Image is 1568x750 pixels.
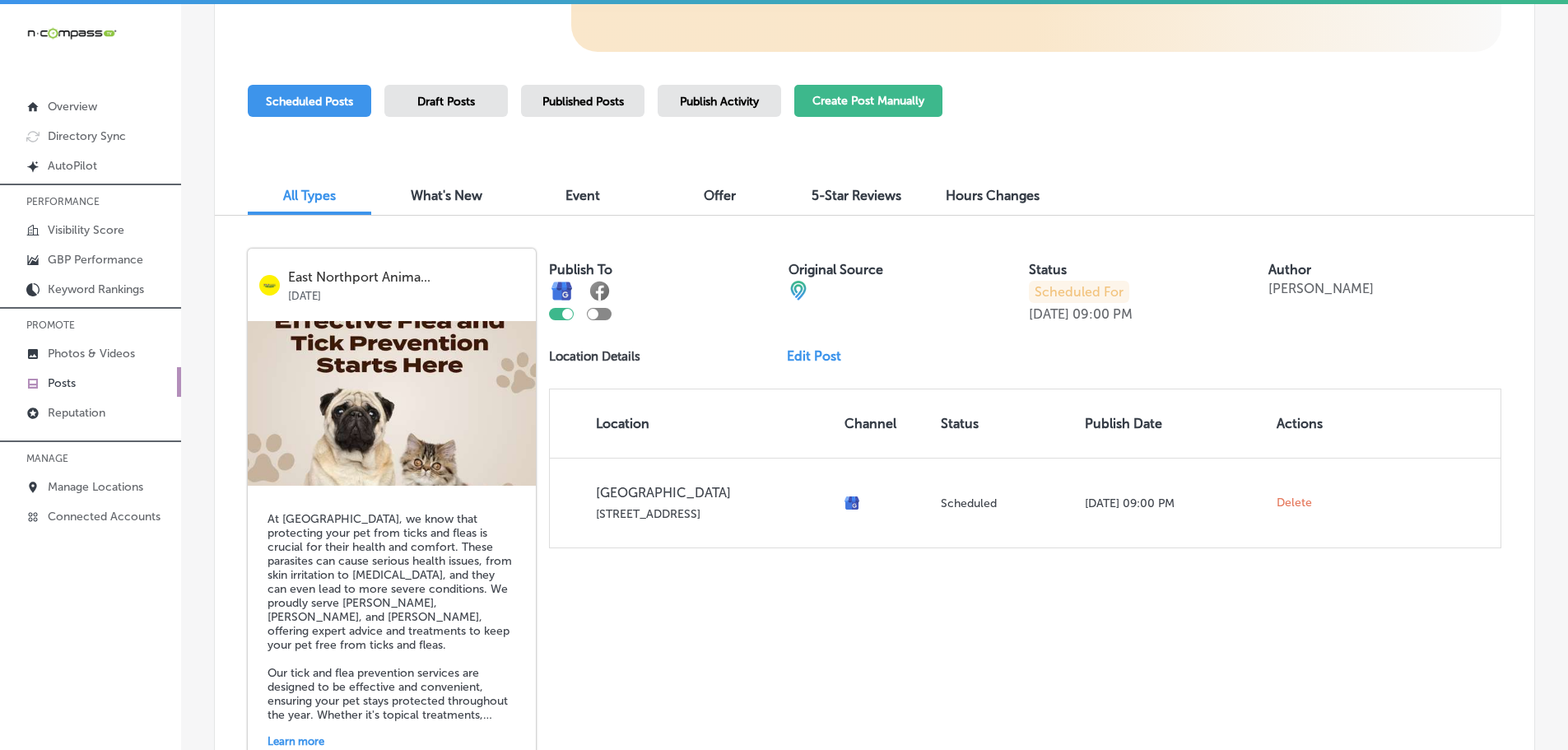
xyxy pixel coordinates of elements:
p: Posts [48,376,76,390]
img: 660ab0bf-5cc7-4cb8-ba1c-48b5ae0f18e60NCTV_CLogo_TV_Black_-500x88.png [26,26,117,41]
p: Connected Accounts [48,510,161,524]
span: Scheduled Posts [266,95,353,109]
p: [DATE] 09:00 PM [1085,496,1263,510]
p: Manage Locations [48,480,143,494]
th: Channel [838,389,934,458]
span: What's New [411,188,482,203]
p: Scheduled For [1029,281,1129,303]
span: Publish Activity [680,95,759,109]
span: Published Posts [542,95,624,109]
p: Directory Sync [48,129,126,143]
p: Photos & Videos [48,347,135,361]
span: Hours Changes [946,188,1040,203]
span: Offer [704,188,736,203]
th: Publish Date [1078,389,1270,458]
img: cba84b02adce74ede1fb4a8549a95eca.png [789,281,808,300]
img: logo [259,275,280,296]
button: Create Post Manually [794,85,942,117]
span: 5-Star Reviews [812,188,901,203]
th: Location [550,389,838,458]
label: Original Source [789,262,883,277]
p: Keyword Rankings [48,282,144,296]
img: 62a0e4b8-58cf-41fd-8083-888f42c6c0ad508452771_1359197472530816_5460364966397376449_n.jpg [248,321,536,486]
p: 09:00 PM [1072,306,1133,322]
span: Event [565,188,600,203]
h5: At [GEOGRAPHIC_DATA], we know that protecting your pet from ticks and fleas is crucial for their ... [268,512,516,722]
span: Draft Posts [417,95,475,109]
span: Delete [1277,496,1312,510]
p: Overview [48,100,97,114]
th: Status [934,389,1078,458]
p: East Northport Anima... [288,270,524,285]
p: AutoPilot [48,159,97,173]
p: [STREET_ADDRESS] [596,507,831,521]
p: Visibility Score [48,223,124,237]
p: [DATE] [288,285,524,302]
label: Author [1268,262,1311,277]
label: Publish To [549,262,612,277]
label: Status [1029,262,1067,277]
p: [DATE] [1029,306,1069,322]
p: Location Details [549,349,640,364]
p: Reputation [48,406,105,420]
p: Scheduled [941,496,1072,510]
p: [PERSON_NAME] [1268,281,1374,296]
p: GBP Performance [48,253,143,267]
a: Edit Post [787,348,854,364]
p: [GEOGRAPHIC_DATA] [596,485,831,501]
th: Actions [1270,389,1347,458]
span: All Types [283,188,336,203]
